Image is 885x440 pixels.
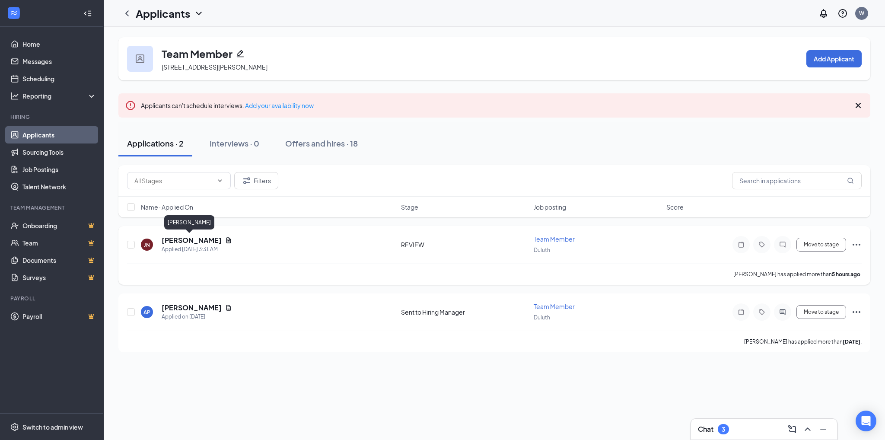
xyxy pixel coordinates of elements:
span: Job posting [534,203,566,211]
a: Sourcing Tools [22,143,96,161]
div: Open Intercom Messenger [856,411,876,431]
svg: Error [125,100,136,111]
svg: Pencil [236,49,245,58]
div: 3 [722,426,725,433]
svg: ChatInactive [777,241,788,248]
svg: ChevronUp [802,424,813,434]
a: Add your availability now [245,102,314,109]
a: PayrollCrown [22,308,96,325]
h5: [PERSON_NAME] [162,236,222,245]
a: TeamCrown [22,234,96,252]
a: Applicants [22,126,96,143]
span: Team Member [534,235,575,243]
div: Applied on [DATE] [162,312,232,321]
svg: Tag [757,241,767,248]
svg: ActiveChat [777,309,788,316]
span: [STREET_ADDRESS][PERSON_NAME] [162,63,267,71]
div: [PERSON_NAME] [164,215,214,230]
span: Stage [401,203,418,211]
svg: QuestionInfo [837,8,848,19]
b: [DATE] [843,338,860,345]
svg: Collapse [83,9,92,18]
div: W [859,10,864,17]
svg: Ellipses [851,239,862,250]
span: Applicants can't schedule interviews. [141,102,314,109]
a: Messages [22,53,96,70]
h5: [PERSON_NAME] [162,303,222,312]
button: Minimize [816,422,830,436]
svg: ChevronDown [194,8,204,19]
span: Name · Applied On [141,203,193,211]
span: Duluth [534,247,550,253]
a: Job Postings [22,161,96,178]
button: Filter Filters [234,172,278,189]
svg: Minimize [818,424,828,434]
svg: ChevronLeft [122,8,132,19]
h1: Applicants [136,6,190,21]
div: Team Management [10,204,95,211]
svg: ComposeMessage [787,424,797,434]
a: OnboardingCrown [22,217,96,234]
div: Hiring [10,113,95,121]
svg: Note [736,241,746,248]
input: Search in applications [732,172,862,189]
div: Interviews · 0 [210,138,259,149]
span: Duluth [534,314,550,321]
svg: ChevronDown [216,177,223,184]
svg: Document [225,237,232,244]
h3: Team Member [162,46,232,61]
button: Move to stage [796,305,846,319]
button: ComposeMessage [785,422,799,436]
img: user icon [136,54,144,63]
div: Payroll [10,295,95,302]
input: All Stages [134,176,213,185]
svg: Analysis [10,92,19,100]
button: Move to stage [796,238,846,252]
div: Reporting [22,92,97,100]
p: [PERSON_NAME] has applied more than . [744,338,862,345]
svg: WorkstreamLogo [10,9,18,17]
h3: Chat [698,424,713,434]
svg: Notifications [818,8,829,19]
svg: Settings [10,423,19,431]
div: Applications · 2 [127,138,184,149]
a: Talent Network [22,178,96,195]
svg: Tag [757,309,767,316]
svg: Note [736,309,746,316]
svg: Cross [853,100,863,111]
button: Add Applicant [806,50,862,67]
svg: Filter [242,175,252,186]
span: Team Member [534,303,575,310]
button: ChevronUp [801,422,815,436]
p: [PERSON_NAME] has applied more than . [733,271,862,278]
svg: MagnifyingGlass [847,177,854,184]
a: DocumentsCrown [22,252,96,269]
div: Sent to Hiring Manager [401,308,528,316]
div: JN [144,241,150,249]
div: REVIEW [401,240,528,249]
div: AP [143,309,150,316]
div: Applied [DATE] 3:31 AM [162,245,232,254]
div: Switch to admin view [22,423,83,431]
a: Scheduling [22,70,96,87]
a: SurveysCrown [22,269,96,286]
div: Offers and hires · 18 [285,138,358,149]
span: Score [666,203,684,211]
svg: Document [225,304,232,311]
a: Home [22,35,96,53]
svg: Ellipses [851,307,862,317]
b: 5 hours ago [832,271,860,277]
